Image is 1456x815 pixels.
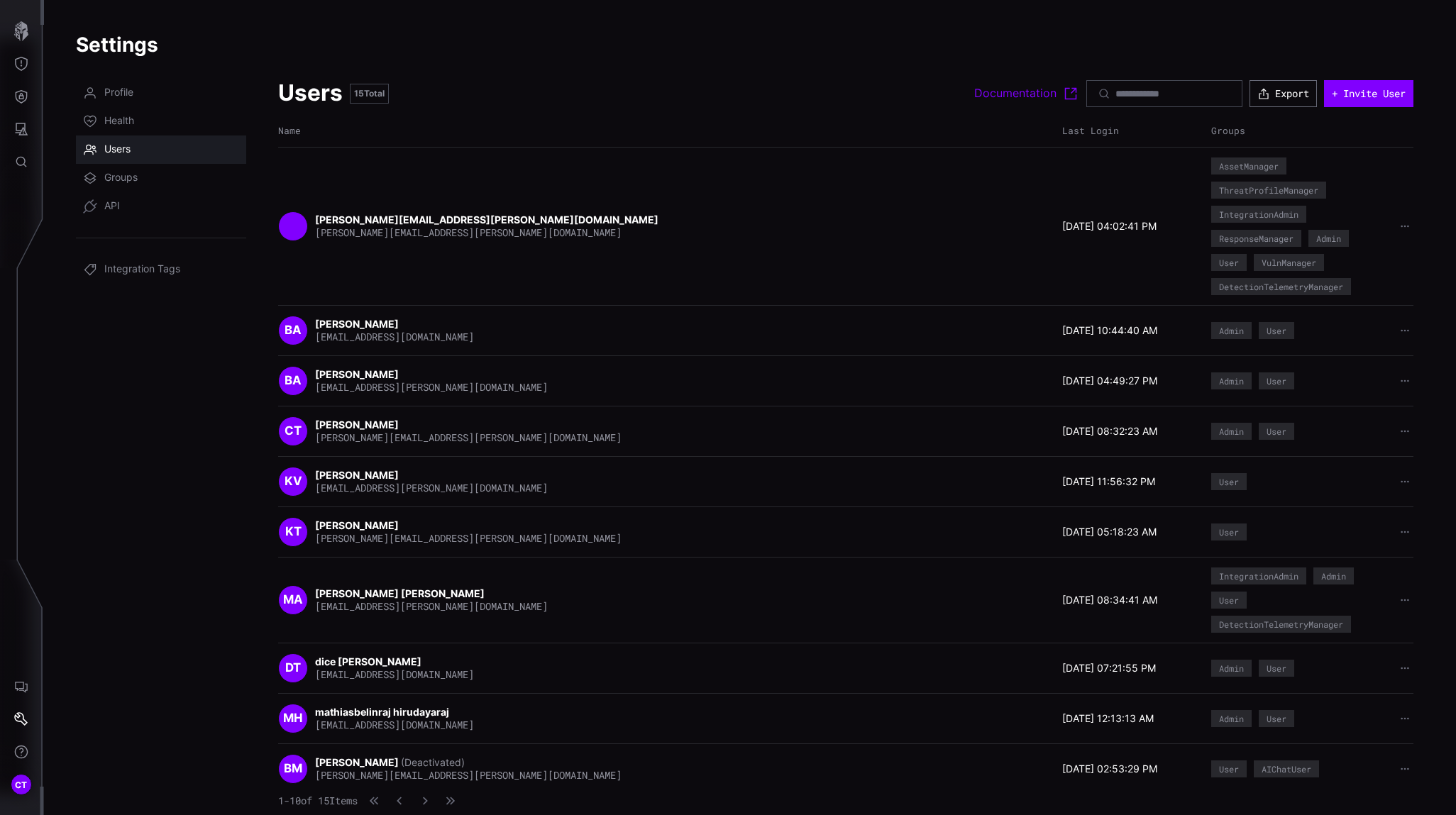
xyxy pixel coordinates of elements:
[1062,594,1157,606] time: [DATE] 08:34:41 AM
[315,706,451,718] strong: mathiasbelinraj hirudayaraj
[104,114,134,128] span: Health
[1267,326,1286,335] div: User
[1219,377,1244,385] div: Admin
[1321,572,1346,580] div: Admin
[76,255,246,284] a: Integration Tags
[1219,477,1239,486] div: User
[1219,186,1318,194] div: ThreatProfileManager
[1062,425,1157,438] time: [DATE] 08:32:23 AM
[441,794,460,808] button: Last Page
[76,32,1424,57] h1: Settings
[285,660,301,676] span: DT
[1219,620,1343,628] div: DetectionTelemetryManager
[283,711,303,726] span: MH
[401,756,465,768] span: (Deactivated)
[315,587,487,599] strong: [PERSON_NAME] [PERSON_NAME]
[104,171,138,185] span: Groups
[1219,572,1298,580] div: IntegrationAdmin
[315,768,622,782] span: [PERSON_NAME][EMAIL_ADDRESS][PERSON_NAME][DOMAIN_NAME]
[1219,162,1279,170] div: AssetManager
[76,107,246,135] a: Health
[1062,526,1157,538] time: [DATE] 05:18:23 AM
[278,79,343,108] h2: Users
[285,474,302,489] span: KV
[315,318,401,330] strong: [PERSON_NAME]
[1267,664,1286,672] div: User
[354,88,364,99] span: 15
[1211,125,1389,137] div: Groups
[76,135,246,164] a: Users
[315,469,401,481] strong: [PERSON_NAME]
[285,323,302,338] span: BA
[278,794,358,807] span: 1 - 10 of 15 Items
[284,761,302,777] span: BM
[315,214,661,226] strong: [PERSON_NAME][EMAIL_ADDRESS][PERSON_NAME][DOMAIN_NAME]
[1219,714,1244,723] div: Admin
[1219,664,1244,672] div: Admin
[390,794,409,808] button: Previous Page
[1,768,42,801] button: CT
[1062,712,1154,725] time: [DATE] 12:13:13 AM
[278,125,1055,137] div: Name
[104,262,180,277] span: Integration Tags
[1219,234,1294,243] div: ResponseManager
[315,756,401,768] strong: [PERSON_NAME]
[76,192,246,221] a: API
[315,718,474,731] span: [EMAIL_ADDRESS][DOMAIN_NAME]
[416,794,434,808] button: Next Page
[315,481,548,494] span: [EMAIL_ADDRESS][PERSON_NAME][DOMAIN_NAME]
[1219,210,1298,218] div: IntegrationAdmin
[1062,324,1157,337] time: [DATE] 10:44:40 AM
[315,667,474,681] span: [EMAIL_ADDRESS][DOMAIN_NAME]
[1062,475,1155,488] time: [DATE] 11:56:32 PM
[1219,765,1239,773] div: User
[285,524,302,540] span: KT
[1267,714,1286,723] div: User
[1262,765,1311,773] div: AIChatUser
[1062,125,1204,137] div: Last Login
[1062,763,1157,775] time: [DATE] 02:53:29 PM
[315,431,622,444] span: [PERSON_NAME][EMAIL_ADDRESS][PERSON_NAME][DOMAIN_NAME]
[1324,80,1413,107] button: + Invite User
[315,531,622,545] span: [PERSON_NAME][EMAIL_ADDRESS][PERSON_NAME][DOMAIN_NAME]
[1219,528,1239,536] div: User
[315,655,424,667] strong: dice [PERSON_NAME]
[315,380,548,394] span: [EMAIL_ADDRESS][PERSON_NAME][DOMAIN_NAME]
[104,199,120,214] span: API
[104,143,131,157] span: Users
[104,86,133,100] span: Profile
[315,368,401,380] strong: [PERSON_NAME]
[1267,377,1286,385] div: User
[1250,80,1317,107] button: Export
[285,373,302,389] span: BA
[350,84,389,104] div: Total
[1219,326,1244,335] div: Admin
[1219,427,1244,436] div: Admin
[974,85,1079,102] a: Documentation
[15,777,28,792] span: CT
[315,599,548,613] span: [EMAIL_ADDRESS][PERSON_NAME][DOMAIN_NAME]
[76,79,246,107] a: Profile
[285,423,302,439] span: CT
[1219,258,1239,267] div: User
[1062,220,1157,233] time: [DATE] 04:02:41 PM
[1219,596,1239,604] div: User
[76,164,246,192] a: Groups
[1062,662,1156,675] time: [DATE] 07:21:55 PM
[315,418,401,431] strong: [PERSON_NAME]
[1316,234,1341,243] div: Admin
[1267,427,1286,436] div: User
[315,330,474,343] span: [EMAIL_ADDRESS][DOMAIN_NAME]
[1262,258,1316,267] div: VulnManager
[315,519,401,531] strong: [PERSON_NAME]
[315,226,622,239] span: [PERSON_NAME][EMAIL_ADDRESS][PERSON_NAME][DOMAIN_NAME]
[1219,282,1343,291] div: DetectionTelemetryManager
[365,794,383,808] button: First Page
[1062,375,1157,387] time: [DATE] 04:49:27 PM
[283,592,303,608] span: MA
